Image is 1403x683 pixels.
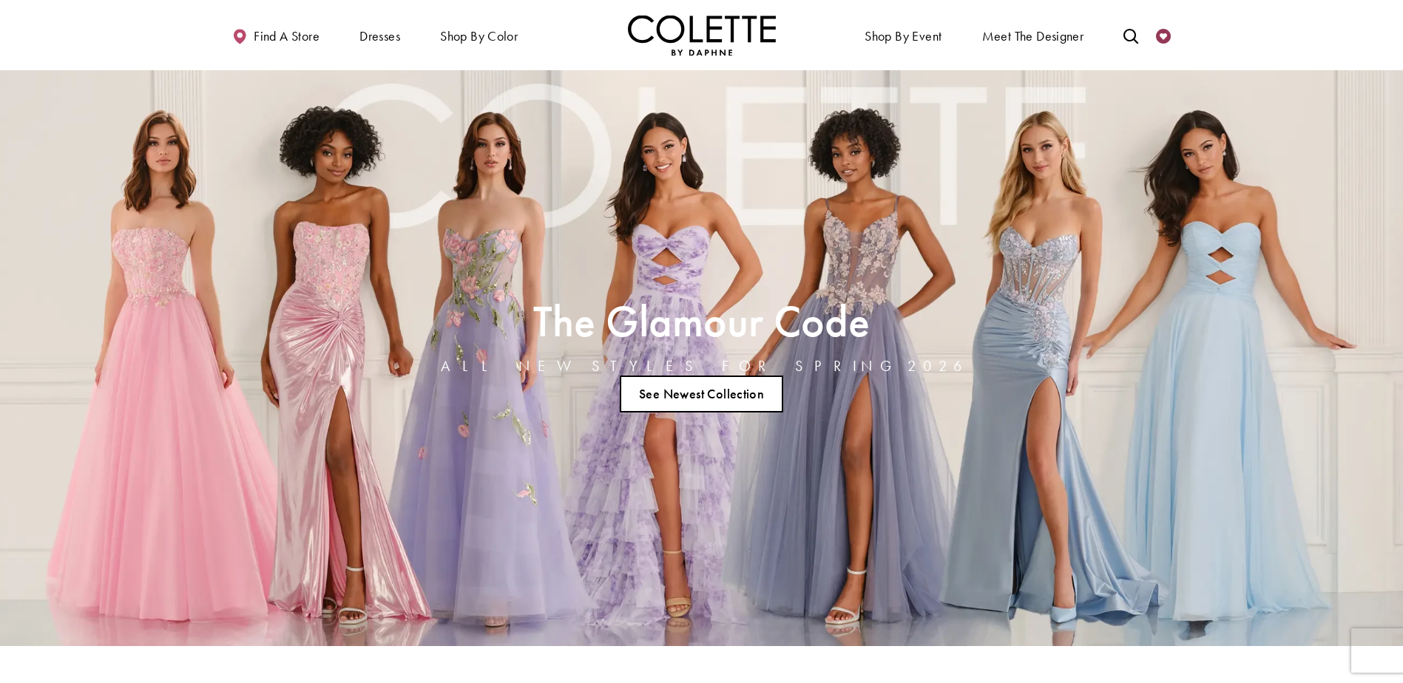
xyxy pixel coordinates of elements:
[229,15,323,55] a: Find a store
[620,376,784,412] a: See Newest Collection The Glamour Code ALL NEW STYLES FOR SPRING 2026
[441,301,963,341] h2: The Glamour Code
[1152,15,1174,55] a: Check Wishlist
[254,29,320,44] span: Find a store
[436,15,521,55] span: Shop by color
[441,358,963,374] h4: ALL NEW STYLES FOR SPRING 2026
[1120,15,1142,55] a: Toggle search
[628,15,776,55] a: Visit Home Page
[356,15,404,55] span: Dresses
[628,15,776,55] img: Colette by Daphne
[865,29,941,44] span: Shop By Event
[359,29,400,44] span: Dresses
[978,15,1088,55] a: Meet the designer
[436,370,967,418] ul: Slider Links
[861,15,945,55] span: Shop By Event
[440,29,518,44] span: Shop by color
[982,29,1084,44] span: Meet the designer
